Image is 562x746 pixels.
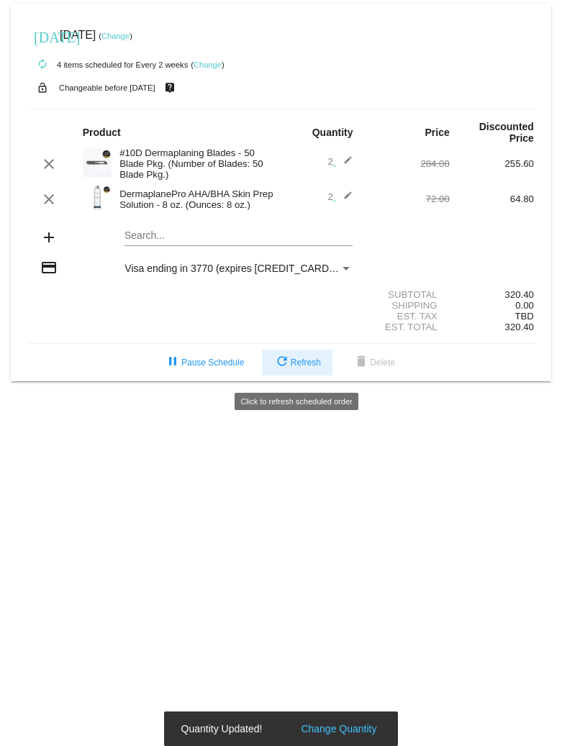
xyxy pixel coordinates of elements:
[124,263,353,274] mat-select: Payment Method
[153,350,255,376] button: Pause Schedule
[34,27,51,45] mat-icon: [DATE]
[341,350,407,376] button: Delete
[83,127,121,138] strong: Product
[273,354,291,371] mat-icon: refresh
[164,358,244,368] span: Pause Schedule
[366,311,450,322] div: Est. Tax
[112,147,281,180] div: #10D Dermaplaning Blades - 50 Blade Pkg. (Number of Blades: 50 Blade Pkg.)
[34,56,51,73] mat-icon: autorenew
[505,322,534,332] span: 320.40
[366,158,450,169] div: 284.00
[164,354,181,371] mat-icon: pause
[34,78,51,97] mat-icon: lock_open
[59,83,155,92] small: Changeable before [DATE]
[515,300,534,311] span: 0.00
[112,188,281,210] div: DermaplanePro AHA/BHA Skin Prep Solution - 8 oz. (Ounces: 8 oz.)
[40,229,58,246] mat-icon: add
[425,127,450,138] strong: Price
[273,358,321,368] span: Refresh
[40,259,58,276] mat-icon: credit_card
[515,311,534,322] span: TBD
[479,121,534,144] strong: Discounted Price
[40,191,58,208] mat-icon: clear
[161,78,178,97] mat-icon: live_help
[296,722,381,736] button: Change Quantity
[99,32,132,40] small: ( )
[101,32,130,40] a: Change
[450,194,534,204] div: 64.80
[191,60,225,69] small: ( )
[366,289,450,300] div: Subtotal
[83,183,112,212] img: Cart-Images-24.png
[366,322,450,332] div: Est. Total
[353,354,370,371] mat-icon: delete
[335,155,353,173] mat-icon: edit
[83,148,112,177] img: dermaplanepro-10d-dermaplaning-blade-close-up.png
[353,358,395,368] span: Delete
[450,289,534,300] div: 320.40
[194,60,222,69] a: Change
[124,263,366,274] span: Visa ending in 3770 (expires [CREDIT_CARD_DATA])
[327,191,353,202] span: 2
[181,722,381,736] simple-snack-bar: Quantity Updated!
[335,191,353,208] mat-icon: edit
[124,230,353,242] input: Search...
[327,156,353,167] span: 2
[262,350,332,376] button: Refresh
[450,158,534,169] div: 255.60
[40,155,58,173] mat-icon: clear
[28,60,188,69] small: 4 items scheduled for Every 2 weeks
[312,127,353,138] strong: Quantity
[366,194,450,204] div: 72.00
[366,300,450,311] div: Shipping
